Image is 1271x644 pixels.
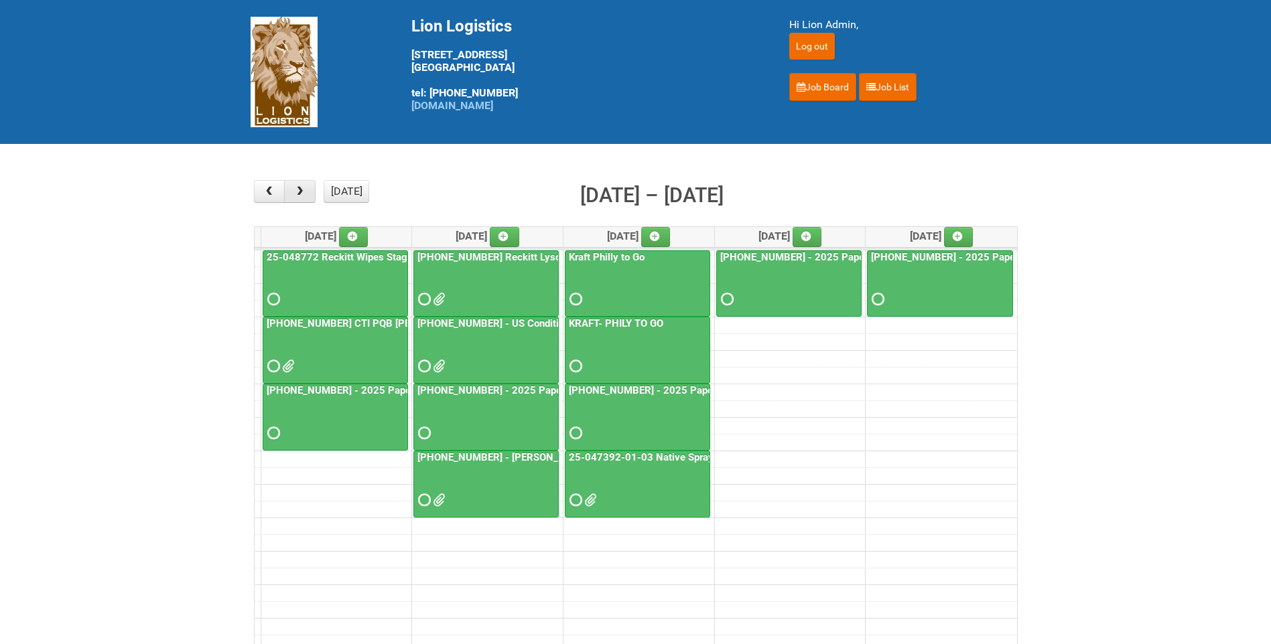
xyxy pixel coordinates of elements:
a: [PHONE_NUMBER] CTI PQB [PERSON_NAME] Real US [264,317,513,329]
span: 25-048772-01 tape and bagging MOR.xlsm 25-048772-01 MDN 2 (revised code typo).xlsx 25-048772-01 M... [433,295,442,304]
span: Requested [418,295,427,304]
img: Lion Logistics [251,17,318,127]
span: Requested [570,495,579,505]
span: Requested [570,295,579,304]
div: Hi Lion Admin, [789,17,1021,33]
a: [PHONE_NUMBER] Reckitt Lysol Wipes Stage 4 [413,250,559,317]
span: Requested [267,428,277,438]
a: 25-048772 Reckitt Wipes Stage 4 [264,251,424,263]
a: [PHONE_NUMBER] - 2025 Paper Towel Landscape - Packing Day [415,384,713,396]
span: Requested [570,428,579,438]
a: [PHONE_NUMBER] - 2025 Paper Towel Landscape - Packing Day [263,384,408,451]
a: [PHONE_NUMBER] Reckitt Lysol Wipes Stage 4 [415,251,634,263]
span: [DATE] [758,230,822,242]
a: [PHONE_NUMBER] - 2025 Paper Towel Landscape - Packing Day [718,251,1016,263]
a: KRAFT- PHILY TO GO [566,317,666,329]
span: Requested [418,361,427,371]
a: Job List [859,73,917,101]
a: Add an event [339,227,369,247]
span: Requested [418,428,427,438]
a: [PHONE_NUMBER] - 2025 Paper Towel Landscape - Packing Day [716,250,862,317]
span: [DATE] [456,230,519,242]
span: Requested [721,295,730,304]
span: 25-045890-01 CTI PQB Hellmann's Real US.pdf 25-045890-01-07 - LPF.xlsx 25-045890-01-07 - MDN 2.xl... [282,361,291,371]
div: [STREET_ADDRESS] [GEOGRAPHIC_DATA] tel: [PHONE_NUMBER] [411,17,756,112]
span: Requested [570,361,579,371]
a: Lion Logistics [251,65,318,78]
span: Requested [267,295,277,304]
a: [PHONE_NUMBER] - 2025 Paper Towel Landscape - Packing Day [264,384,562,396]
a: [PHONE_NUMBER] CTI PQB [PERSON_NAME] Real US [263,317,408,384]
span: [DATE] [607,230,671,242]
h2: [DATE] – [DATE] [580,180,724,211]
a: Add an event [490,227,519,247]
a: [PHONE_NUMBER] - [PERSON_NAME] UFC CUT US [415,451,651,463]
a: [DOMAIN_NAME] [411,99,493,112]
a: [PHONE_NUMBER] - US Conditioner Product Test [413,317,559,384]
a: KRAFT- PHILY TO GO [565,317,710,384]
a: 25-047392-01-03 Native Spray Rapid Response [566,451,791,463]
a: 25-048772 Reckitt Wipes Stage 4 [263,250,408,317]
a: Kraft Philly to Go [565,250,710,317]
span: LPF.xlsx 25-061653-01 Kiehl's UFC InnoCPT Mailing Letter-V1.pdf JNF.DOC MDN (2).xlsx MDN.xlsx [433,495,442,505]
a: 25-047392-01-03 Native Spray Rapid Response [565,451,710,517]
span: Lion Logistics [411,17,512,35]
span: [DATE] [910,230,974,242]
span: Requested [418,495,427,505]
span: Requested [267,361,277,371]
a: Kraft Philly to Go [566,251,647,263]
span: 25-047392-01 Native Spray.pdf 25-047392-01-03 - LPF.xlsx 25-047392-01-03 JNF.DOC 25-047392-01-03 ... [584,495,594,505]
span: MDN (2).xlsx MDN.xlsx JNF.DOC [433,361,442,371]
a: [PHONE_NUMBER] - 2025 Paper Towel Landscape - Packing Day [867,250,1013,317]
a: [PHONE_NUMBER] - 2025 Paper Towel Landscape - Packing Day [868,251,1166,263]
a: [PHONE_NUMBER] - US Conditioner Product Test [415,317,641,329]
a: [PHONE_NUMBER] - 2025 Paper Towel Landscape - Packing Day [413,384,559,451]
span: Requested [872,295,881,304]
a: Add an event [641,227,671,247]
a: Job Board [789,73,856,101]
a: [PHONE_NUMBER] - [PERSON_NAME] UFC CUT US [413,451,559,517]
a: Add an event [793,227,822,247]
a: Add an event [944,227,974,247]
a: [PHONE_NUMBER] - 2025 Paper Towel Landscape - Packing Day [565,384,710,451]
button: [DATE] [324,180,369,203]
input: Log out [789,33,835,60]
span: [DATE] [305,230,369,242]
a: [PHONE_NUMBER] - 2025 Paper Towel Landscape - Packing Day [566,384,864,396]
